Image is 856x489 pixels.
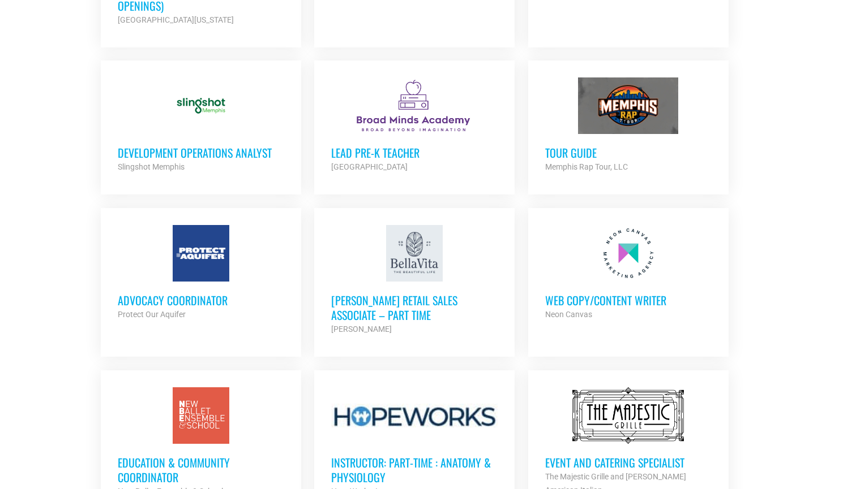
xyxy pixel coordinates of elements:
h3: [PERSON_NAME] Retail Sales Associate – Part Time [331,293,498,322]
a: Web Copy/Content Writer Neon Canvas [528,208,729,338]
a: Advocacy Coordinator Protect Our Aquifer [101,208,301,338]
strong: Memphis Rap Tour, LLC [545,162,628,171]
h3: Tour Guide [545,145,712,160]
strong: [PERSON_NAME] [331,324,392,334]
strong: Neon Canvas [545,310,592,319]
strong: Protect Our Aquifer [118,310,186,319]
a: Development Operations Analyst Slingshot Memphis [101,60,301,191]
h3: Event and Catering Specialist [545,455,712,470]
h3: Education & Community Coordinator [118,455,284,484]
h3: Instructor: Part-Time : Anatomy & Physiology [331,455,498,484]
h3: Development Operations Analyst [118,145,284,160]
h3: Lead Pre-K Teacher [331,145,498,160]
a: Tour Guide Memphis Rap Tour, LLC [528,60,729,191]
a: Lead Pre-K Teacher [GEOGRAPHIC_DATA] [314,60,515,191]
h3: Web Copy/Content Writer [545,293,712,308]
strong: [GEOGRAPHIC_DATA] [331,162,408,171]
h3: Advocacy Coordinator [118,293,284,308]
strong: [GEOGRAPHIC_DATA][US_STATE] [118,15,234,24]
a: [PERSON_NAME] Retail Sales Associate – Part Time [PERSON_NAME] [314,208,515,353]
strong: Slingshot Memphis [118,162,185,171]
